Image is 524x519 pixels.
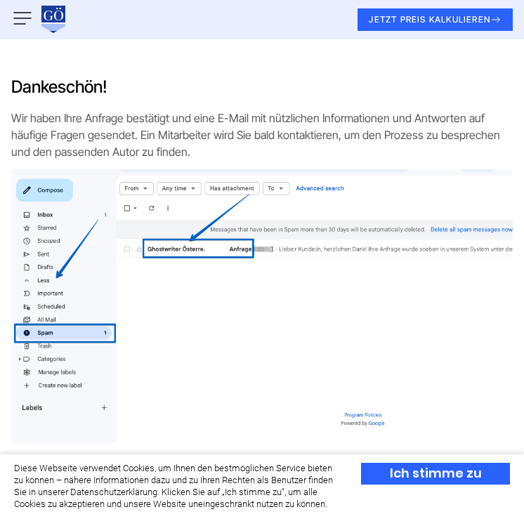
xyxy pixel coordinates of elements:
img: wirschreiben [39,6,67,34]
img: Menu open [11,7,34,29]
div: Diese Webseite verwendet Cookies, um Ihnen den bestmöglichen Service bieten zu können – nähere In... [14,463,336,511]
img: ghostwriter-oe-mail [11,169,513,443]
h1: Dankeschön! [11,76,513,98]
button: JETZT PREIS KALKULIEREN [358,8,513,31]
div: Ich stimme zu [361,463,510,485]
p: Wir haben Ihre Anfrage bestätigt und eine E-Mail mit nützlichen Informationen und Antworten auf h... [11,110,513,160]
